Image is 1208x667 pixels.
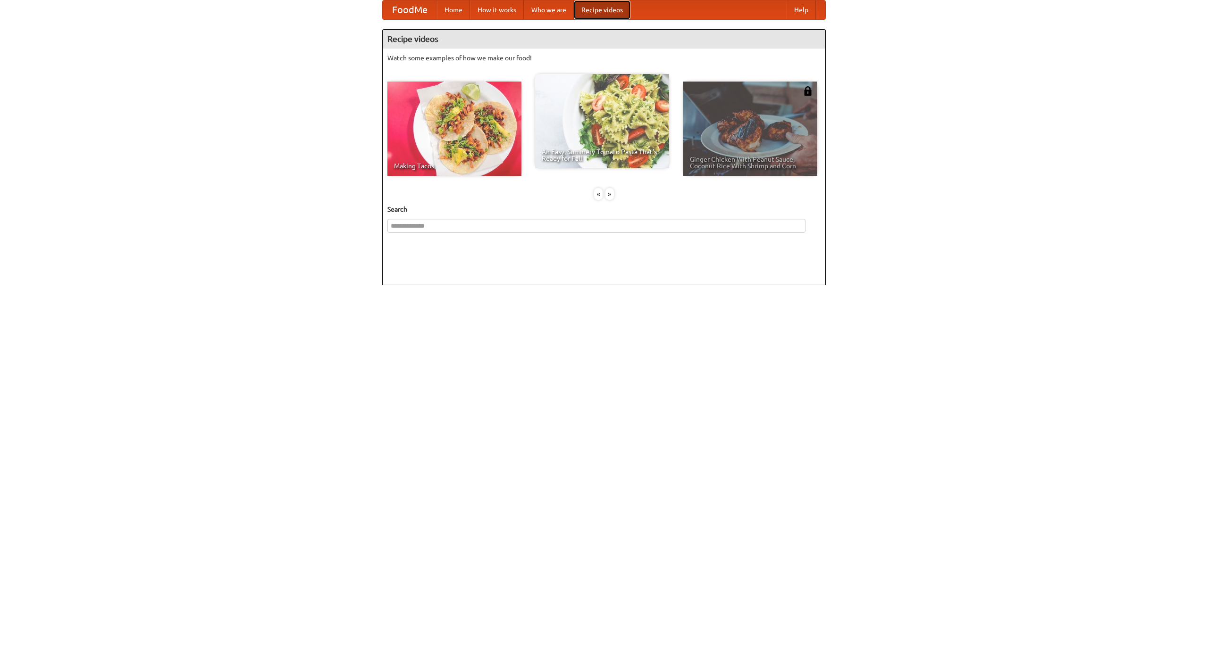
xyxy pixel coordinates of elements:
a: How it works [470,0,524,19]
a: Making Tacos [387,82,521,176]
a: Help [787,0,816,19]
span: An Easy, Summery Tomato Pasta That's Ready for Fall [542,148,663,162]
h5: Search [387,205,821,214]
a: FoodMe [383,0,437,19]
p: Watch some examples of how we make our food! [387,53,821,63]
div: « [594,188,603,200]
a: Recipe videos [574,0,630,19]
a: Home [437,0,470,19]
h4: Recipe videos [383,30,825,49]
img: 483408.png [803,86,813,96]
span: Making Tacos [394,163,515,169]
a: Who we are [524,0,574,19]
a: An Easy, Summery Tomato Pasta That's Ready for Fall [535,74,669,168]
div: » [605,188,614,200]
